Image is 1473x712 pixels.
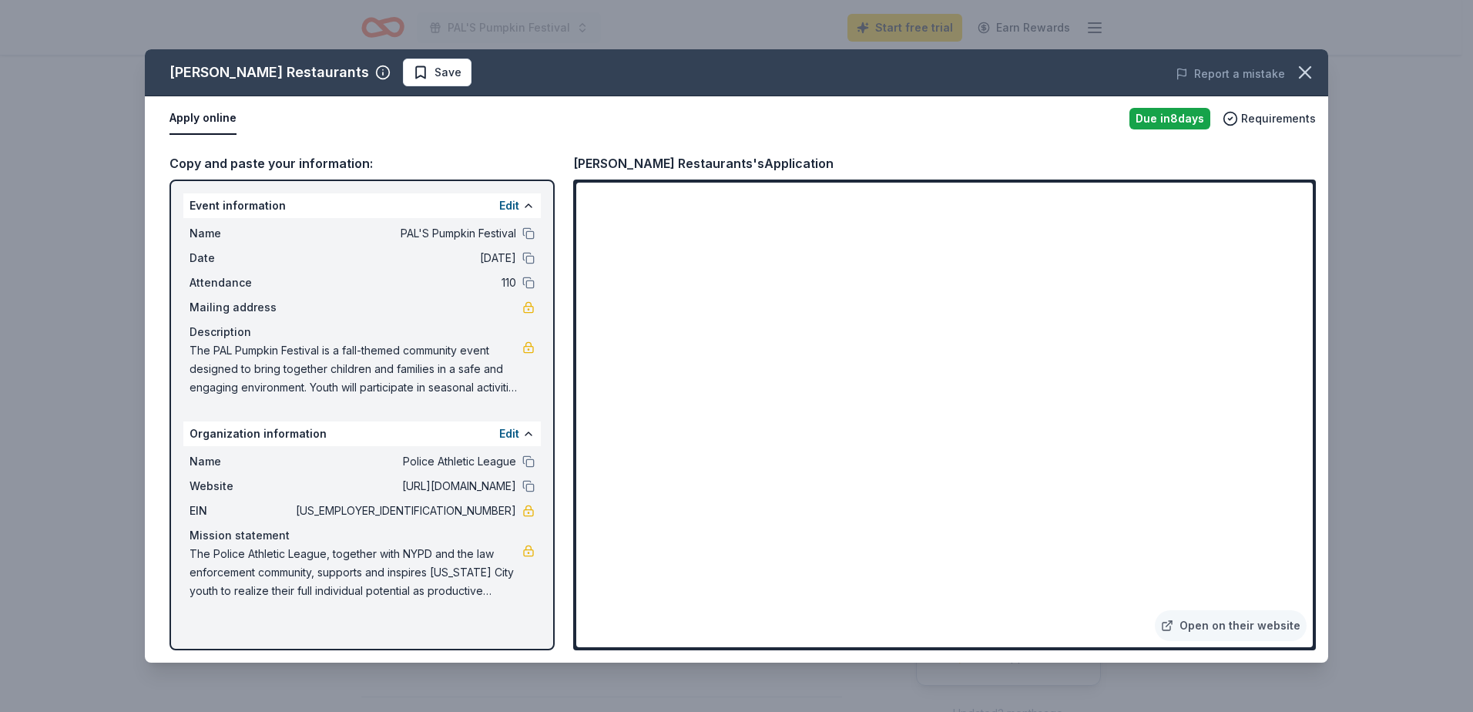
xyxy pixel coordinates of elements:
span: Save [435,63,461,82]
button: Requirements [1223,109,1316,128]
div: [PERSON_NAME] Restaurants's Application [573,153,834,173]
button: Edit [499,425,519,443]
span: Attendance [190,274,293,292]
button: Edit [499,196,519,215]
div: Event information [183,193,541,218]
span: [US_EMPLOYER_IDENTIFICATION_NUMBER] [293,502,516,520]
span: [DATE] [293,249,516,267]
div: Organization information [183,421,541,446]
span: [URL][DOMAIN_NAME] [293,477,516,495]
button: Apply online [169,102,237,135]
span: Requirements [1241,109,1316,128]
span: PAL'S Pumpkin Festival [293,224,516,243]
span: Mailing address [190,298,293,317]
div: [PERSON_NAME] Restaurants [169,60,369,85]
span: The PAL Pumpkin Festival is a fall-themed community event designed to bring together children and... [190,341,522,397]
button: Save [403,59,471,86]
button: Report a mistake [1176,65,1285,83]
div: Mission statement [190,526,535,545]
span: EIN [190,502,293,520]
span: Police Athletic League [293,452,516,471]
span: Website [190,477,293,495]
div: Description [190,323,535,341]
span: 110 [293,274,516,292]
span: The Police Athletic League, together with NYPD and the law enforcement community, supports and in... [190,545,522,600]
div: Due in 8 days [1129,108,1210,129]
div: Copy and paste your information: [169,153,555,173]
span: Name [190,224,293,243]
a: Open on their website [1155,610,1307,641]
span: Name [190,452,293,471]
span: Date [190,249,293,267]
